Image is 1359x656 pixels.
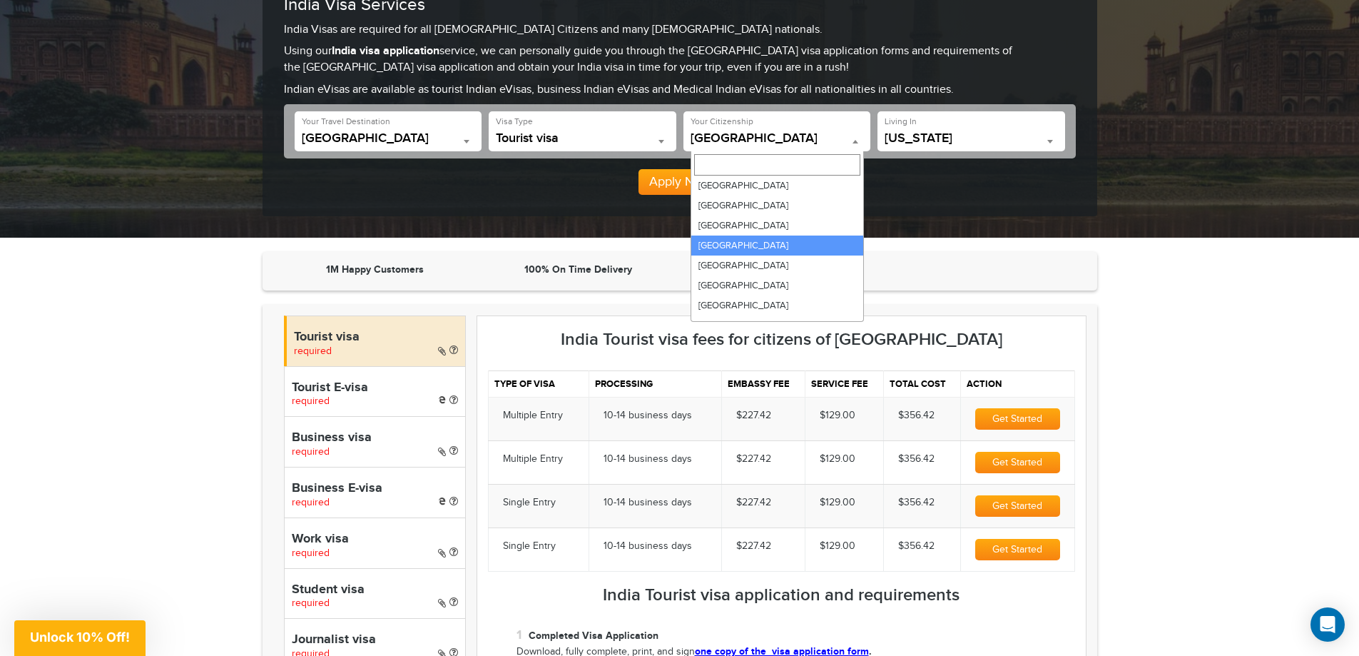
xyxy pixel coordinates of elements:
[284,44,1076,76] p: Using our service, we can personally guide you through the [GEOGRAPHIC_DATA] visa application for...
[292,395,330,407] span: required
[604,410,692,421] span: 10-14 business days
[14,620,146,656] div: Unlock 10% Off!
[975,539,1059,560] button: Get Started
[638,169,721,195] button: Apply Now
[975,408,1059,430] button: Get Started
[820,540,855,552] span: $129.00
[496,131,669,146] span: Tourist visa
[503,540,556,552] span: Single Entry
[292,431,458,445] h4: Business visa
[820,410,855,421] span: $129.00
[691,276,863,296] li: [GEOGRAPHIC_DATA]
[1310,607,1345,642] div: Open Intercom Messenger
[503,497,556,508] span: Single Entry
[604,540,692,552] span: 10-14 business days
[736,410,771,421] span: $227.42
[488,371,589,398] th: Type of visa
[961,371,1074,398] th: Action
[885,116,917,128] label: Living In
[885,131,1058,146] span: South Carolina
[805,371,884,398] th: Service fee
[975,495,1059,517] button: Get Started
[589,371,721,398] th: Processing
[691,236,863,256] li: [GEOGRAPHIC_DATA]
[292,381,458,395] h4: Tourist E-visa
[292,547,330,559] span: required
[691,176,863,196] li: [GEOGRAPHIC_DATA]
[496,131,669,151] span: Tourist visa
[503,410,563,421] span: Multiple Entry
[885,131,1058,151] span: South Carolina
[292,633,458,647] h4: Journalist visa
[898,453,935,465] span: $356.42
[883,371,960,398] th: Total cost
[302,131,475,151] span: India
[975,544,1059,555] a: Get Started
[292,482,458,496] h4: Business E-visa
[736,453,771,465] span: $227.42
[898,540,935,552] span: $356.42
[820,497,855,508] span: $129.00
[691,256,863,276] li: [GEOGRAPHIC_DATA]
[736,540,771,552] span: $227.42
[503,453,563,465] span: Multiple Entry
[898,497,935,508] span: $356.42
[975,500,1059,512] a: Get Started
[691,196,863,216] li: [GEOGRAPHIC_DATA]
[887,263,1083,280] iframe: Customer reviews powered by Trustpilot
[326,263,424,276] strong: 1M Happy Customers
[294,330,458,345] h4: Tourist visa
[604,453,692,465] span: 10-14 business days
[529,630,658,642] strong: Completed Visa Application
[30,630,130,645] span: Unlock 10% Off!
[691,116,753,128] label: Your Citizenship
[292,497,330,508] span: required
[721,371,805,398] th: Embassy fee
[691,131,864,146] span: United States
[292,597,330,609] span: required
[292,533,458,547] h4: Work visa
[975,452,1059,473] button: Get Started
[284,82,1076,99] p: Indian eVisas are available as tourist Indian eVisas, business Indian eVisas and Medical Indian e...
[694,154,860,176] input: Search
[691,296,863,316] li: [GEOGRAPHIC_DATA]
[292,583,458,597] h4: Student visa
[820,453,855,465] span: $129.00
[302,116,390,128] label: Your Travel Destination
[294,345,332,357] span: required
[898,410,935,421] span: $356.42
[284,22,1076,39] p: India Visas are required for all [DEMOGRAPHIC_DATA] Citizens and many [DEMOGRAPHIC_DATA] nationals.
[302,131,475,146] span: India
[292,446,330,458] span: required
[604,497,692,508] span: 10-14 business days
[488,330,1075,349] h3: India Tourist visa fees for citizens of [GEOGRAPHIC_DATA]
[975,457,1059,468] a: Get Started
[691,131,864,151] span: United States
[691,216,863,236] li: [GEOGRAPHIC_DATA]
[691,316,863,335] li: [GEOGRAPHIC_DATA]
[736,497,771,508] span: $227.42
[496,116,533,128] label: Visa Type
[975,413,1059,425] a: Get Started
[488,586,1075,605] h3: India Tourist visa application and requirements
[332,44,439,58] strong: India visa application
[524,263,632,276] strong: 100% On Time Delivery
